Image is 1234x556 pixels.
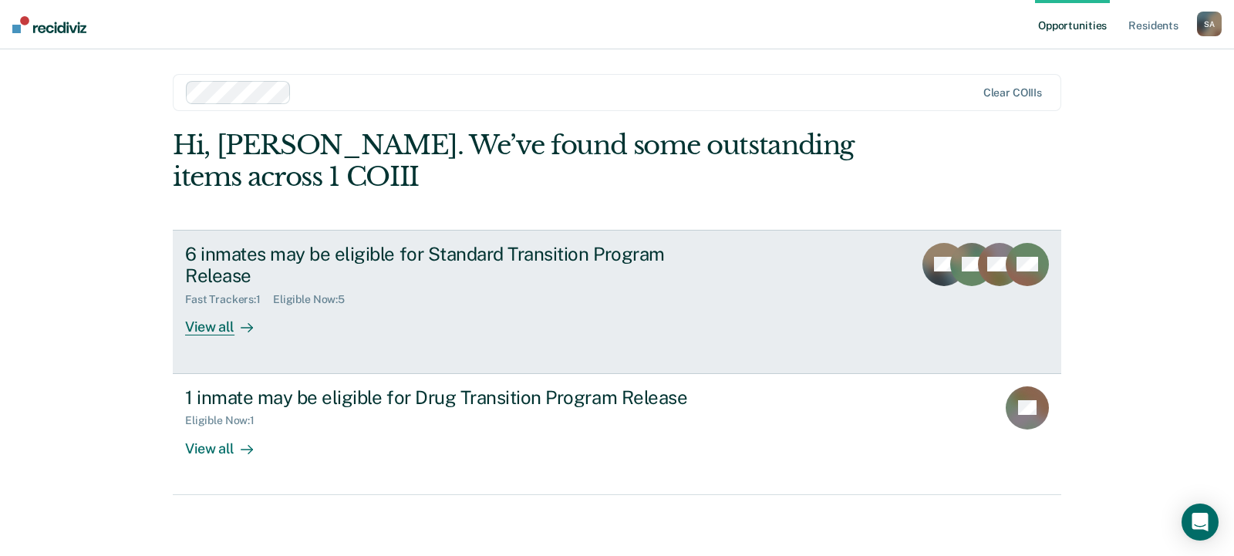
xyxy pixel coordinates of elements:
div: View all [185,306,271,336]
div: S A [1197,12,1222,36]
a: 1 inmate may be eligible for Drug Transition Program ReleaseEligible Now:1View all [173,374,1061,495]
div: Fast Trackers : 1 [185,293,273,306]
div: Eligible Now : 1 [185,414,267,427]
div: 1 inmate may be eligible for Drug Transition Program Release [185,386,727,409]
div: Open Intercom Messenger [1182,504,1219,541]
div: View all [185,427,271,457]
div: Clear COIIIs [983,86,1042,99]
div: Eligible Now : 5 [273,293,357,306]
img: Recidiviz [12,16,86,33]
button: SA [1197,12,1222,36]
div: 6 inmates may be eligible for Standard Transition Program Release [185,243,727,288]
a: 6 inmates may be eligible for Standard Transition Program ReleaseFast Trackers:1Eligible Now:5Vie... [173,230,1061,374]
div: Hi, [PERSON_NAME]. We’ve found some outstanding items across 1 COIII [173,130,884,193]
